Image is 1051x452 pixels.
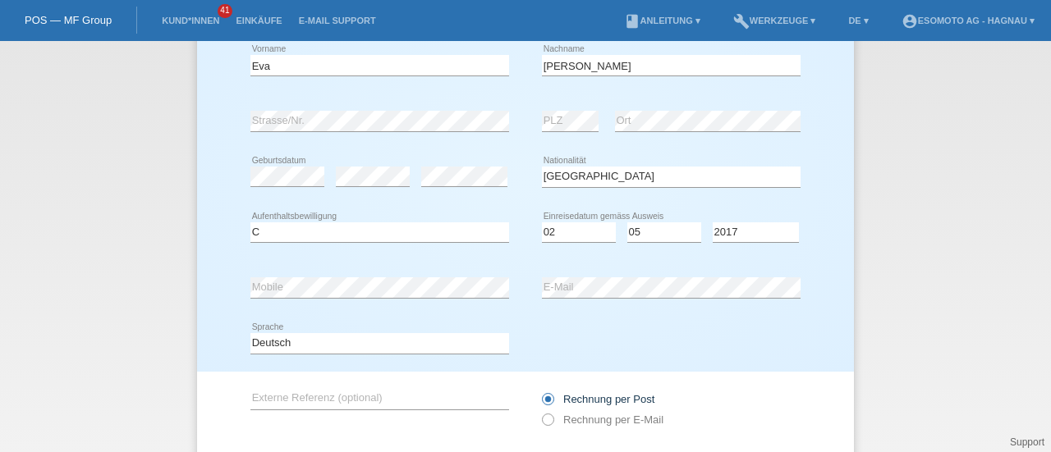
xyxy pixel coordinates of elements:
[154,16,227,25] a: Kund*innen
[893,16,1043,25] a: account_circleEsomoto AG - Hagnau ▾
[624,13,640,30] i: book
[25,14,112,26] a: POS — MF Group
[733,13,750,30] i: build
[616,16,709,25] a: bookAnleitung ▾
[542,393,553,413] input: Rechnung per Post
[840,16,876,25] a: DE ▾
[1010,436,1044,448] a: Support
[291,16,384,25] a: E-Mail Support
[725,16,824,25] a: buildWerkzeuge ▾
[542,413,553,434] input: Rechnung per E-Mail
[542,413,663,426] label: Rechnung per E-Mail
[542,393,654,405] label: Rechnung per Post
[902,13,918,30] i: account_circle
[218,4,232,18] span: 41
[227,16,290,25] a: Einkäufe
